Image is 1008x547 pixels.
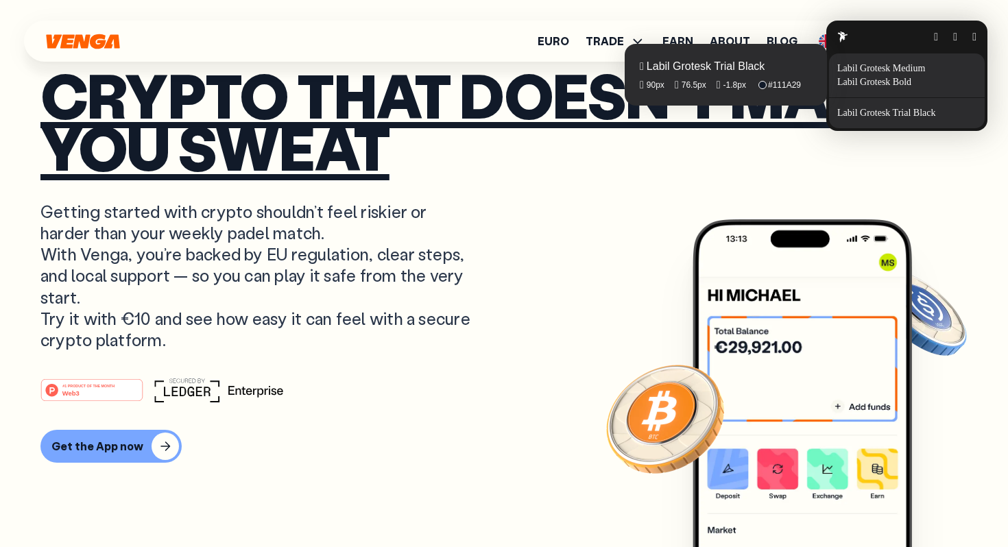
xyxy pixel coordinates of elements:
p: Getting started with crypto shouldn’t feel riskier or harder than your weekly padel match. With V... [40,201,474,350]
a: Euro [538,36,569,47]
button: Get the App now [40,430,182,463]
a: Blog [767,36,797,47]
span: TRADE [586,33,646,49]
a: About [710,36,750,47]
a: Earn [662,36,693,47]
span: TRADE [586,36,624,47]
span: EN [814,30,869,52]
fontsninja-text: Crypto that doesn’t make you sweat [40,54,906,187]
div: Get the App now [51,439,143,453]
